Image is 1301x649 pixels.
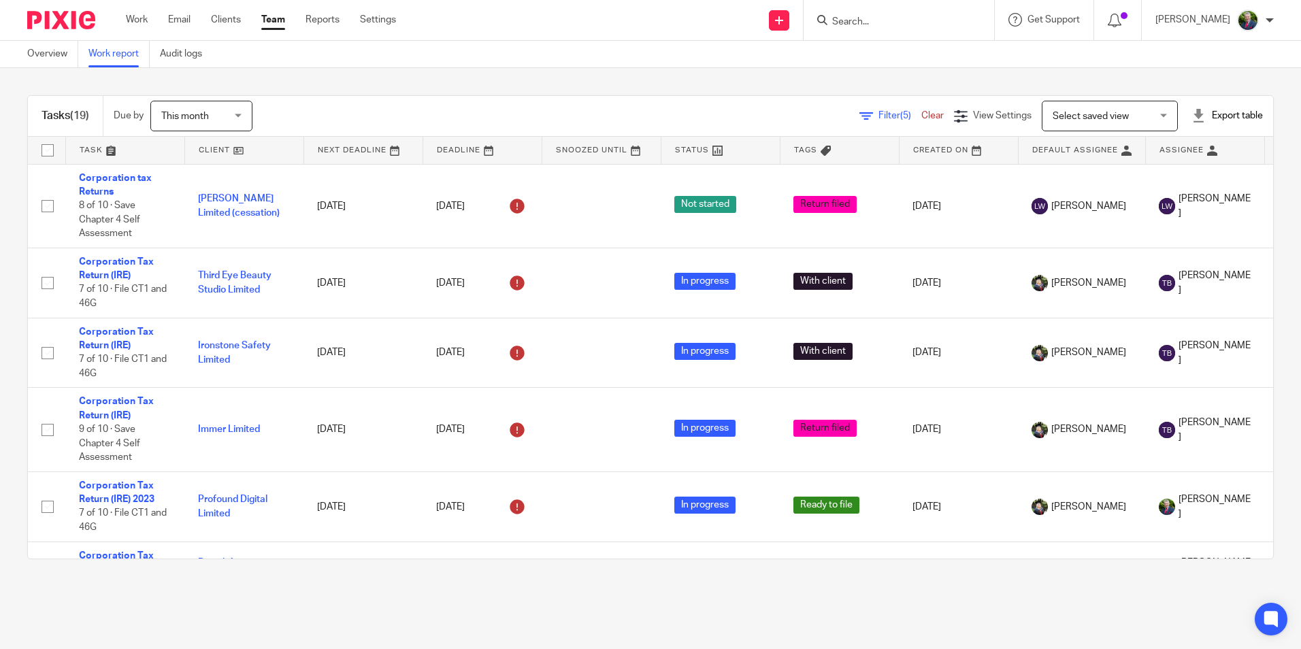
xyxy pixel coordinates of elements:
[27,41,78,67] a: Overview
[436,272,528,294] div: [DATE]
[79,173,152,197] a: Corporation tax Returns
[1159,198,1175,214] img: svg%3E
[1027,15,1080,24] span: Get Support
[793,497,859,514] span: Ready to file
[79,481,154,504] a: Corporation Tax Return (IRE) 2023
[303,471,423,542] td: [DATE]
[793,196,857,213] span: Return filed
[79,285,167,309] span: 7 of 10 · File CT1 and 46G
[1032,422,1048,438] img: Jade.jpeg
[1032,275,1048,291] img: Jade.jpeg
[436,195,528,217] div: [DATE]
[899,164,1018,248] td: [DATE]
[1053,112,1129,121] span: Select saved view
[793,343,853,360] span: With client
[198,194,280,217] a: [PERSON_NAME] Limited (cessation)
[79,425,140,462] span: 9 of 10 · Save Chapter 4 Self Assessment
[899,248,1018,318] td: [DATE]
[261,13,285,27] a: Team
[1159,275,1175,291] img: svg%3E
[303,542,423,597] td: [DATE]
[198,341,271,364] a: Ironstone Safety Limited
[793,273,853,290] span: With client
[674,497,736,514] span: In progress
[79,201,140,238] span: 8 of 10 · Save Chapter 4 Self Assessment
[1179,556,1251,584] span: [PERSON_NAME]
[1051,422,1126,436] span: [PERSON_NAME]
[306,13,340,27] a: Reports
[436,419,528,441] div: [DATE]
[198,271,271,294] a: Third Eye Beauty Studio Limited
[42,109,89,123] h1: Tasks
[198,495,267,518] a: Profound Digital Limited
[114,109,144,122] p: Due by
[1155,13,1230,27] p: [PERSON_NAME]
[70,110,89,121] span: (19)
[674,343,736,360] span: In progress
[1051,276,1126,290] span: [PERSON_NAME]
[79,327,154,350] a: Corporation Tax Return (IRE)
[899,542,1018,597] td: [DATE]
[794,146,817,154] span: Tags
[161,112,209,121] span: This month
[1179,339,1251,367] span: [PERSON_NAME]
[198,425,260,434] a: Immer Limited
[211,13,241,27] a: Clients
[27,11,95,29] img: Pixie
[1159,422,1175,438] img: svg%3E
[921,111,944,120] a: Clear
[793,420,857,437] span: Return filed
[1051,500,1126,514] span: [PERSON_NAME]
[1051,199,1126,213] span: [PERSON_NAME]
[1032,499,1048,515] img: Jade.jpeg
[303,164,423,248] td: [DATE]
[436,342,528,364] div: [DATE]
[1191,109,1263,122] div: Export table
[1179,192,1251,220] span: [PERSON_NAME]
[1179,493,1251,520] span: [PERSON_NAME]
[674,196,736,213] span: Not started
[303,248,423,318] td: [DATE]
[674,420,736,437] span: In progress
[360,13,396,27] a: Settings
[973,111,1032,120] span: View Settings
[900,111,911,120] span: (5)
[436,496,528,518] div: [DATE]
[899,471,1018,542] td: [DATE]
[160,41,212,67] a: Audit logs
[1159,345,1175,361] img: svg%3E
[79,397,154,420] a: Corporation Tax Return (IRE)
[303,388,423,471] td: [DATE]
[1032,198,1048,214] img: svg%3E
[88,41,150,67] a: Work report
[878,111,921,120] span: Filter
[168,13,191,27] a: Email
[79,509,167,533] span: 7 of 10 · File CT1 and 46G
[1237,10,1259,31] img: download.png
[79,355,167,379] span: 7 of 10 · File CT1 and 46G
[1051,346,1126,359] span: [PERSON_NAME]
[1179,269,1251,297] span: [PERSON_NAME]
[899,318,1018,388] td: [DATE]
[198,558,279,581] a: Pacioli Accounting Services Limited
[79,257,154,280] a: Corporation Tax Return (IRE)
[1159,499,1175,515] img: download.png
[899,388,1018,471] td: [DATE]
[79,551,154,574] a: Corporation Tax Return (IRE)
[1032,345,1048,361] img: Jade.jpeg
[303,318,423,388] td: [DATE]
[1179,416,1251,444] span: [PERSON_NAME]
[831,16,953,29] input: Search
[126,13,148,27] a: Work
[674,273,736,290] span: In progress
